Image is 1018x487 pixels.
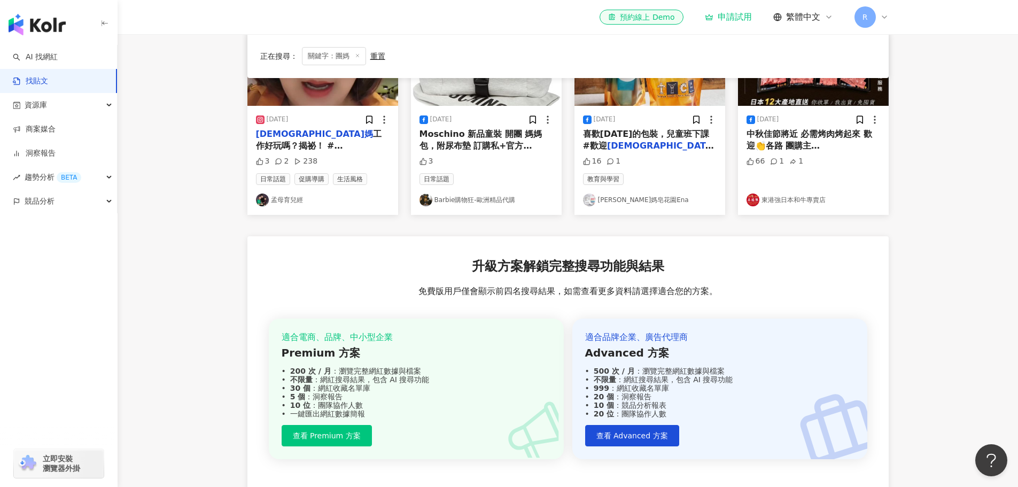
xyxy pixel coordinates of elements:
img: logo [9,14,66,35]
iframe: Help Scout Beacon - Open [975,444,1007,476]
div: [DATE] [267,115,289,124]
span: 查看 Advanced 方案 [596,431,668,440]
button: 查看 Premium 方案 [282,425,372,446]
mark: [DEMOGRAPHIC_DATA]媽 [583,141,716,163]
div: Advanced 方案 [585,345,854,360]
div: 2 [275,156,289,167]
div: 16 [583,156,602,167]
span: 日常話題 [419,173,454,185]
div: 適合電商、品牌、中小型企業 [282,331,551,343]
span: 趨勢分析 [25,165,81,189]
div: 3 [419,156,433,167]
div: 預約線上 Demo [608,12,674,22]
strong: 999 [594,384,609,392]
mark: [DEMOGRAPHIC_DATA]媽 [256,129,373,139]
span: rise [13,174,20,181]
div: 一鍵匯出網紅數據簡報 [282,409,551,418]
span: 教育與學習 [583,173,624,185]
div: ：洞察報告 [585,392,854,401]
div: ：網紅搜尋結果，包含 AI 搜尋功能 [282,375,551,384]
span: 關鍵字：團媽 [302,47,366,65]
span: 正在搜尋 ： [260,52,298,60]
div: 1 [607,156,620,167]
span: 日常話題 [256,173,290,185]
span: 喜歡[DATE]的包裝，兒童班下課 #歡迎 [583,129,710,151]
div: ：團隊協作人數 [282,401,551,409]
a: 洞察報告 [13,148,56,159]
span: 生活風格 [333,173,367,185]
a: KOL Avatar[PERSON_NAME]媽皂花園Ena [583,194,717,206]
span: 中秋佳節將近 必需烤肉烤起來 歡迎👏各路 團購主 [747,129,872,151]
img: KOL Avatar [419,194,432,206]
span: 促購導購 [294,173,329,185]
a: KOL Avatar東港強日本和牛專賣店 [747,194,880,206]
div: 1 [789,156,803,167]
span: 查看 Premium 方案 [293,431,361,440]
div: [DATE] [757,115,779,124]
div: ：洞察報告 [282,392,551,401]
strong: 20 個 [594,392,614,401]
div: ：競品分析報表 [585,401,854,409]
strong: 5 個 [290,392,306,401]
div: ：網紅收藏名單庫 [585,384,854,392]
div: ：網紅收藏名單庫 [282,384,551,392]
span: 資源庫 [25,93,47,117]
span: 競品分析 [25,189,55,213]
a: 預約線上 Demo [600,10,683,25]
div: [DATE] [430,115,452,124]
span: 立即安裝 瀏覽器外掛 [43,454,80,473]
strong: 500 次 / 月 [594,367,635,375]
img: KOL Avatar [583,194,596,206]
a: searchAI 找網紅 [13,52,58,63]
div: 1 [770,156,784,167]
strong: 20 位 [594,409,614,418]
span: Moschino 新品童裝 開團 媽媽包，附尿布墊 訂購私+官方Line:@jbw4768b [419,129,542,163]
div: 重置 [370,52,385,60]
a: 商案媒合 [13,124,56,135]
img: chrome extension [17,455,38,472]
img: KOL Avatar [256,194,269,206]
strong: 30 個 [290,384,310,392]
div: 3 [256,156,270,167]
a: chrome extension立即安裝 瀏覽器外掛 [14,449,104,478]
span: 升級方案解鎖完整搜尋功能與結果 [472,258,664,276]
div: ：團隊協作人數 [585,409,854,418]
a: KOL AvatarBarbie購物狂-歐洲精品代購 [419,194,553,206]
div: ：瀏覽完整網紅數據與檔案 [585,367,854,375]
div: [DATE] [594,115,616,124]
div: ：瀏覽完整網紅數據與檔案 [282,367,551,375]
div: Premium 方案 [282,345,551,360]
div: 適合品牌企業、廣告代理商 [585,331,854,343]
strong: 200 次 / 月 [290,367,331,375]
a: 找貼文 [13,76,48,87]
strong: 10 位 [290,401,310,409]
a: 申請試用 [705,12,752,22]
span: 繁體中文 [786,11,820,23]
span: 免費版用戶僅會顯示前四名搜尋結果，如需查看更多資料請選擇適合您的方案。 [418,285,718,297]
div: BETA [57,172,81,183]
button: 查看 Advanced 方案 [585,425,679,446]
span: R [862,11,868,23]
a: KOL Avatar孟母育兒經 [256,194,390,206]
strong: 不限量 [290,375,313,384]
div: 238 [294,156,317,167]
strong: 不限量 [594,375,616,384]
strong: 10 個 [594,401,614,409]
div: ：網紅搜尋結果，包含 AI 搜尋功能 [585,375,854,384]
img: KOL Avatar [747,194,759,206]
div: 66 [747,156,765,167]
